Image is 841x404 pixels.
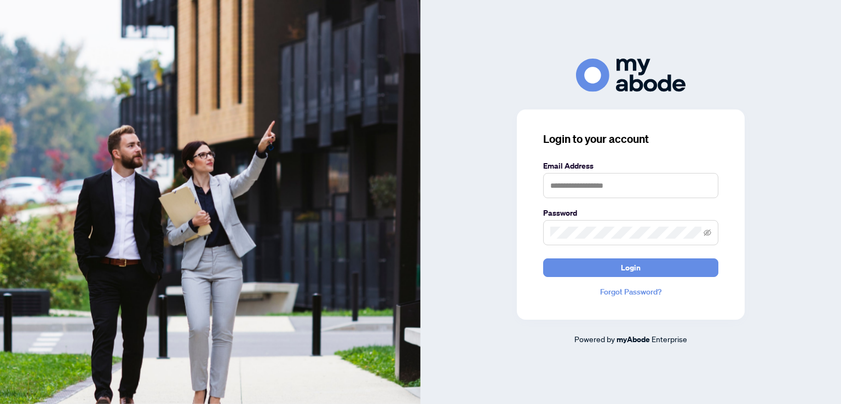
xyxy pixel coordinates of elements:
label: Password [543,207,718,219]
label: Email Address [543,160,718,172]
span: Login [621,259,641,276]
img: ma-logo [576,59,686,92]
h3: Login to your account [543,131,718,147]
a: myAbode [617,333,650,345]
span: eye-invisible [704,229,711,236]
button: Login [543,258,718,277]
a: Forgot Password? [543,286,718,298]
span: Powered by [574,334,615,344]
span: Enterprise [652,334,687,344]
